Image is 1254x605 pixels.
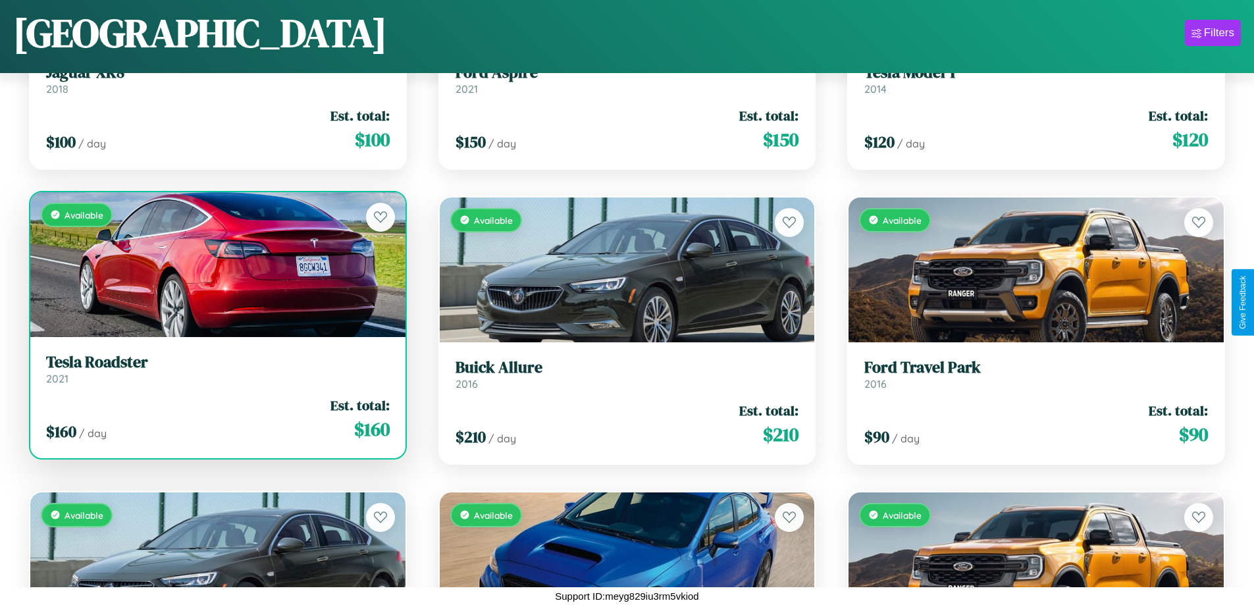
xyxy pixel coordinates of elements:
h3: Ford Aspire [456,63,799,82]
h3: Jaguar XK8 [46,63,390,82]
h3: Ford Travel Park [864,358,1208,377]
span: $ 100 [46,131,76,153]
span: / day [488,137,516,150]
span: 2016 [456,377,478,390]
span: 2018 [46,82,68,95]
div: Filters [1204,26,1234,39]
a: Tesla Roadster2021 [46,353,390,385]
span: 2021 [456,82,478,95]
span: $ 210 [763,421,798,448]
a: Tesla Model Y2014 [864,63,1208,95]
span: Est. total: [330,106,390,125]
span: $ 120 [864,131,895,153]
a: Ford Travel Park2016 [864,358,1208,390]
span: Est. total: [1149,401,1208,420]
span: Available [883,215,922,226]
span: $ 150 [456,131,486,153]
span: 2016 [864,377,887,390]
h3: Tesla Model Y [864,63,1208,82]
span: Est. total: [1149,106,1208,125]
p: Support ID: meyg829iu3rm5vkiod [555,587,698,605]
span: $ 90 [864,426,889,448]
h3: Buick Allure [456,358,799,377]
span: Available [474,215,513,226]
a: Jaguar XK82018 [46,63,390,95]
h3: Tesla Roadster [46,353,390,372]
span: $ 100 [355,126,390,153]
span: Available [883,510,922,521]
span: $ 210 [456,426,486,448]
span: Available [65,209,103,221]
span: Available [474,510,513,521]
span: $ 120 [1172,126,1208,153]
span: 2014 [864,82,887,95]
span: $ 160 [46,421,76,442]
a: Ford Aspire2021 [456,63,799,95]
button: Filters [1185,20,1241,46]
span: Est. total: [739,401,798,420]
div: Give Feedback [1238,276,1247,329]
h1: [GEOGRAPHIC_DATA] [13,6,387,60]
span: Available [65,510,103,521]
span: Est. total: [739,106,798,125]
span: $ 90 [1179,421,1208,448]
span: / day [488,432,516,445]
span: / day [897,137,925,150]
span: $ 150 [763,126,798,153]
span: 2021 [46,372,68,385]
span: $ 160 [354,416,390,442]
a: Buick Allure2016 [456,358,799,390]
span: / day [79,427,107,440]
span: / day [78,137,106,150]
span: Est. total: [330,396,390,415]
span: / day [892,432,920,445]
